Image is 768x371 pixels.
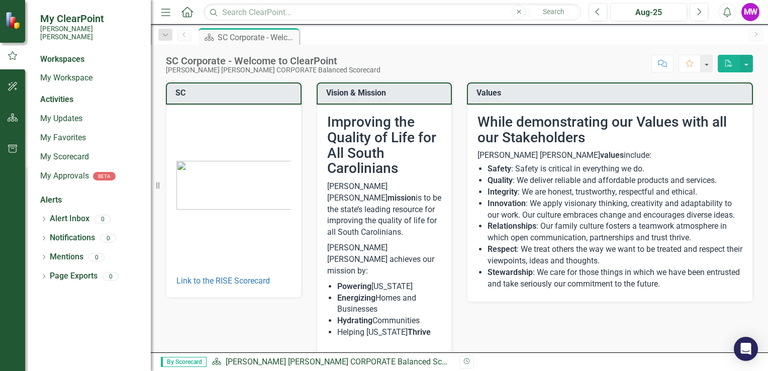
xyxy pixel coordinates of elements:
strong: Thrive [408,327,431,337]
div: Aug-25 [614,7,684,19]
div: Workspaces [40,54,84,65]
span: By Scorecard [161,357,207,367]
div: Activities [40,94,141,106]
a: My Workspace [40,72,141,84]
div: BETA [93,172,116,180]
h2: Improving the Quality of Life for All South Carolinians [327,115,442,176]
strong: mission [388,193,416,203]
a: [PERSON_NAME] [PERSON_NAME] CORPORATE Balanced Scorecard [226,357,468,366]
strong: Quality [488,175,513,185]
li: : We deliver reliable and affordable products and services. [488,175,742,187]
div: 0 [100,234,116,242]
strong: Safety [488,164,511,173]
a: My Updates [40,113,141,125]
small: [PERSON_NAME] [PERSON_NAME] [40,25,141,41]
a: Notifications [50,232,95,244]
h3: SC [175,88,296,98]
span: Search [543,8,564,16]
li: : Our family culture fosters a teamwork atmosphere in which open communication, partnerships and ... [488,221,742,244]
div: 0 [103,272,119,281]
h2: While demonstrating our Values with all our Stakeholders [477,115,742,146]
a: Mentions [50,251,83,263]
div: Alerts [40,195,141,206]
input: Search ClearPoint... [204,4,581,21]
strong: Respect [488,244,517,254]
a: Page Exports [50,270,98,282]
li: : We care for those things in which we have been entrusted and take seriously our commitment to t... [488,267,742,290]
li: : We apply visionary thinking, creativity and adaptability to our work. Our culture embraces chan... [488,198,742,221]
div: 0 [88,253,105,261]
strong: Stewardship [488,267,533,277]
button: Aug-25 [610,3,687,21]
li: Communities [337,315,442,327]
li: : We treat others the way we want to be treated and respect their viewpoints, ideas and thoughts. [488,244,742,267]
strong: Energizing [337,293,375,303]
a: My Favorites [40,132,141,144]
strong: Innovation [488,199,526,208]
p: [PERSON_NAME] [PERSON_NAME] include: [477,150,742,161]
li: : Safety is critical in everything we do. [488,163,742,175]
li: Homes and Businesses [337,293,442,316]
div: 0 [94,215,111,223]
span: My ClearPoint [40,13,141,25]
div: Open Intercom Messenger [734,337,758,361]
a: Link to the RISE Scorecard [176,276,270,286]
div: » [212,356,452,368]
strong: values [600,150,624,160]
a: Alert Inbox [50,213,89,225]
strong: Hydrating [337,316,372,325]
button: MW [741,3,759,21]
img: ClearPoint Strategy [5,12,23,29]
a: My Approvals [40,170,89,182]
div: SC Corporate - Welcome to ClearPoint [166,55,380,66]
li: [US_STATE] [337,281,442,293]
strong: Relationships [488,221,536,231]
div: [PERSON_NAME] [PERSON_NAME] CORPORATE Balanced Scorecard [166,66,380,74]
p: [PERSON_NAME] [PERSON_NAME] is to be the state’s leading resource for improving the quality of li... [327,181,442,240]
h3: Values [476,88,747,98]
a: My Scorecard [40,151,141,163]
li: : We are honest, trustworthy, respectful and ethical. [488,187,742,198]
p: [PERSON_NAME] [PERSON_NAME] achieves our mission by: [327,240,442,279]
strong: Integrity [488,187,518,197]
h3: Vision & Mission [326,88,446,98]
li: Helping [US_STATE] [337,327,442,338]
strong: Powering [337,282,371,291]
button: Search [528,5,579,19]
div: SC Corporate - Welcome to ClearPoint [218,31,297,44]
